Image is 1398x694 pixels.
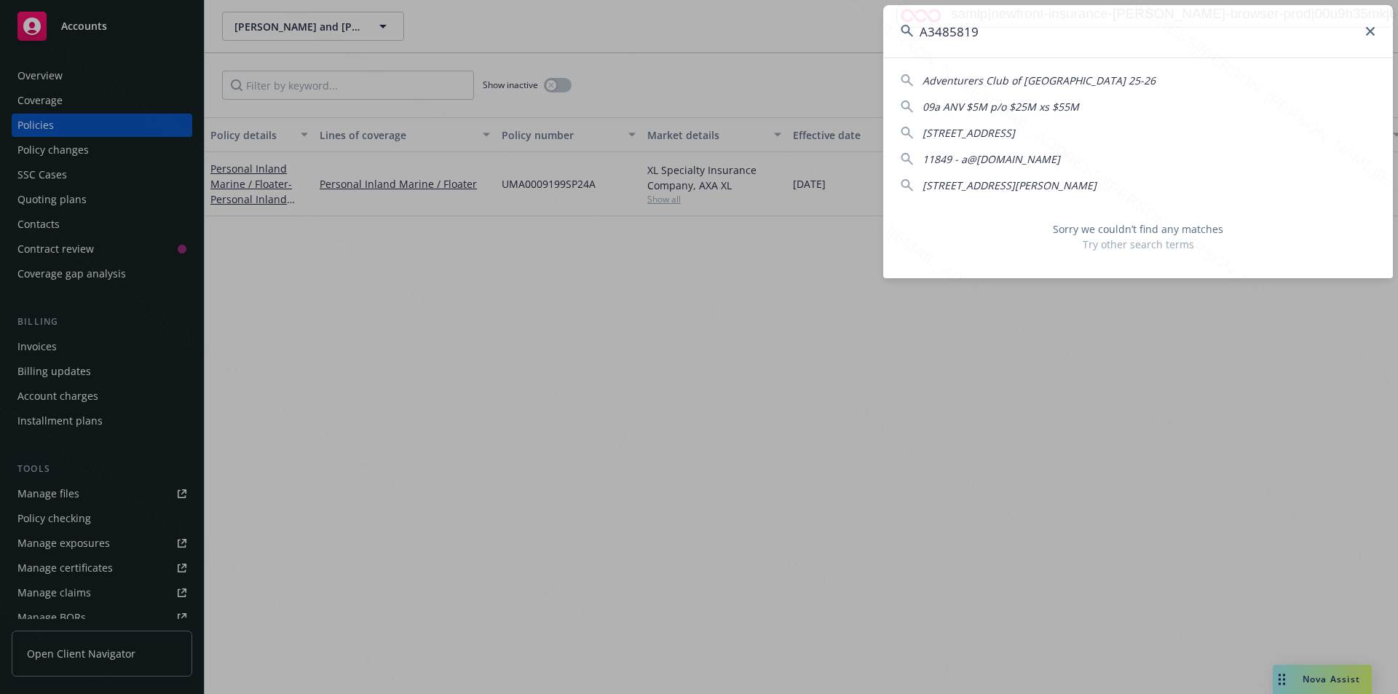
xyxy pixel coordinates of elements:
[923,178,1097,192] span: [STREET_ADDRESS][PERSON_NAME]
[923,126,1015,140] span: [STREET_ADDRESS]
[923,152,1060,166] span: 11849 - a@[DOMAIN_NAME]
[923,74,1156,87] span: Adventurers Club of [GEOGRAPHIC_DATA] 25-26
[923,100,1079,114] span: 09a ANV $5M p/o $25M xs $55M
[901,221,1375,237] span: Sorry we couldn’t find any matches
[883,5,1393,58] input: Search...
[901,237,1375,252] span: Try other search terms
